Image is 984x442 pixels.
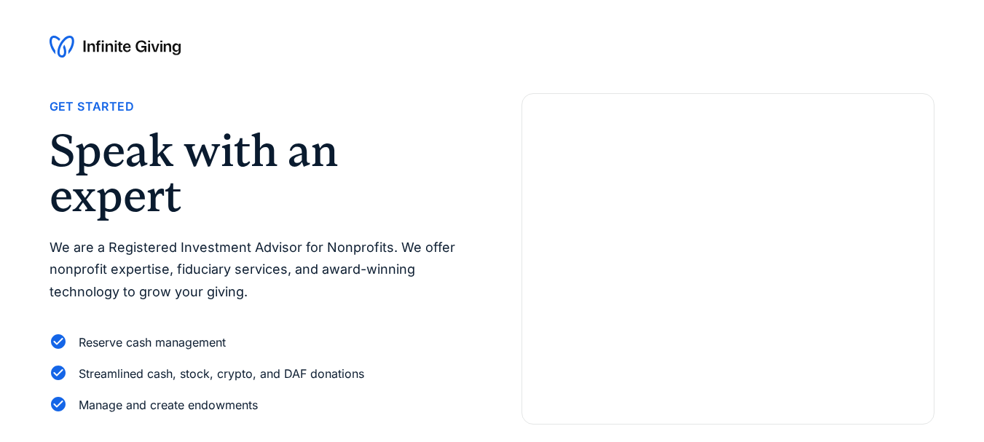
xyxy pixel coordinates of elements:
[79,395,258,415] div: Manage and create endowments
[50,97,134,117] div: Get Started
[79,364,364,384] div: Streamlined cash, stock, crypto, and DAF donations
[546,141,911,400] iframe: Form 0
[50,128,463,219] h2: Speak with an expert
[79,333,226,352] div: Reserve cash management
[50,237,463,304] p: We are a Registered Investment Advisor for Nonprofits. We offer nonprofit expertise, fiduciary se...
